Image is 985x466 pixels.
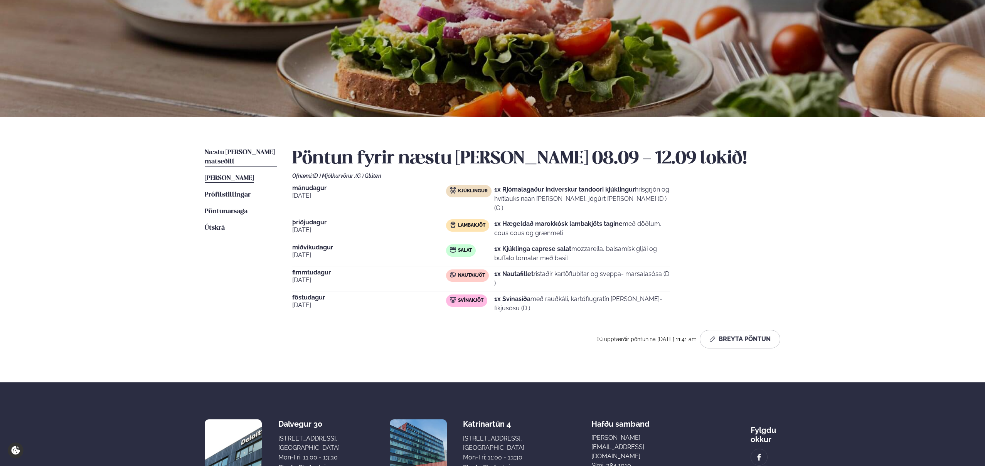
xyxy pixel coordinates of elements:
[278,419,340,429] div: Dalvegur 30
[700,330,780,348] button: Breyta Pöntun
[278,453,340,462] div: Mon-Fri: 11:00 - 13:30
[755,453,763,462] img: image alt
[494,269,670,288] p: ristaðir kartöflubitar og sveppa- marsalasósa (D )
[494,220,623,227] strong: 1x Hægeldað marokkósk lambakjöts tagine
[450,187,456,193] img: chicken.svg
[463,453,524,462] div: Mon-Fri: 11:00 - 13:30
[8,442,24,458] a: Cookie settings
[450,297,456,303] img: pork.svg
[205,148,277,167] a: Næstu [PERSON_NAME] matseðill
[355,173,381,179] span: (G ) Glúten
[596,336,697,342] span: Þú uppfærðir pöntunina [DATE] 11:41 am
[494,294,670,313] p: með rauðkáli, kartöflugratín [PERSON_NAME]- fíkjusósu (D )
[494,295,530,303] strong: 1x Svínasíða
[292,301,446,310] span: [DATE]
[494,185,670,213] p: hrísgrjón og hvítlauks naan [PERSON_NAME], jógúrt [PERSON_NAME] (D ) (G )
[292,269,446,276] span: fimmtudagur
[494,219,670,238] p: með döðlum, cous cous og grænmeti
[450,222,456,228] img: Lamb.svg
[292,294,446,301] span: föstudagur
[591,413,650,429] span: Hafðu samband
[292,173,780,179] div: Ofnæmi:
[292,225,446,235] span: [DATE]
[205,208,248,215] span: Pöntunarsaga
[458,222,485,229] span: Lambakjöt
[751,449,767,465] a: image alt
[463,419,524,429] div: Katrínartún 4
[494,244,670,263] p: mozzarella, balsamísk gljái og buffalo tómatar með basil
[205,174,254,183] a: [PERSON_NAME]
[292,244,446,251] span: miðvikudagur
[751,419,780,444] div: Fylgdu okkur
[292,148,780,170] h2: Pöntun fyrir næstu [PERSON_NAME] 08.09 - 12.09 lokið!
[458,273,485,279] span: Nautakjöt
[205,175,254,182] span: [PERSON_NAME]
[458,247,472,254] span: Salat
[494,186,635,193] strong: 1x Rjómalagaður indverskur tandoori kjúklingur
[494,270,534,278] strong: 1x Nautafillet
[458,298,483,304] span: Svínakjöt
[450,272,456,278] img: beef.svg
[278,434,340,453] div: [STREET_ADDRESS], [GEOGRAPHIC_DATA]
[313,173,355,179] span: (D ) Mjólkurvörur ,
[205,149,275,165] span: Næstu [PERSON_NAME] matseðill
[205,192,251,198] span: Prófílstillingar
[292,185,446,191] span: mánudagur
[494,245,571,252] strong: 1x Kjúklinga caprese salat
[458,188,488,194] span: Kjúklingur
[463,434,524,453] div: [STREET_ADDRESS], [GEOGRAPHIC_DATA]
[205,224,225,233] a: Útskrá
[205,225,225,231] span: Útskrá
[205,190,251,200] a: Prófílstillingar
[292,219,446,225] span: þriðjudagur
[292,276,446,285] span: [DATE]
[292,251,446,260] span: [DATE]
[591,433,684,461] a: [PERSON_NAME][EMAIL_ADDRESS][DOMAIN_NAME]
[450,247,456,253] img: salad.svg
[292,191,446,200] span: [DATE]
[205,207,248,216] a: Pöntunarsaga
